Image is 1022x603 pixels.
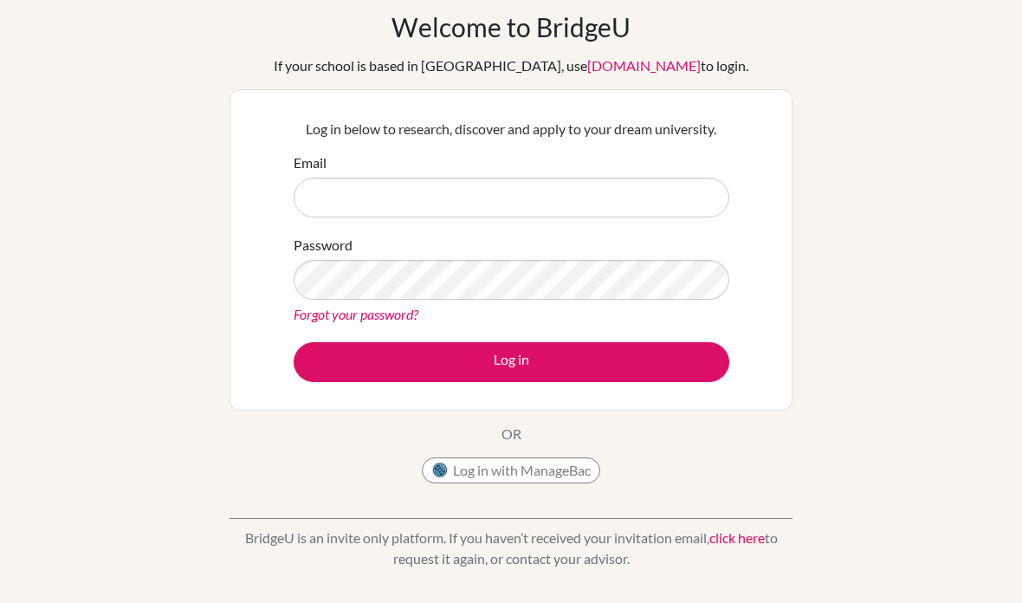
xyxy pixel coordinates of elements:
a: Forgot your password? [294,306,418,322]
a: [DOMAIN_NAME] [587,57,701,74]
button: Log in [294,342,729,382]
a: click here [709,529,765,546]
p: OR [501,424,521,444]
label: Password [294,235,353,256]
button: Log in with ManageBac [422,457,600,483]
h1: Welcome to BridgeU [391,11,631,42]
label: Email [294,152,327,173]
p: BridgeU is an invite only platform. If you haven’t received your invitation email, to request it ... [230,528,792,569]
p: Log in below to research, discover and apply to your dream university. [294,119,729,139]
div: If your school is based in [GEOGRAPHIC_DATA], use to login. [274,55,748,76]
